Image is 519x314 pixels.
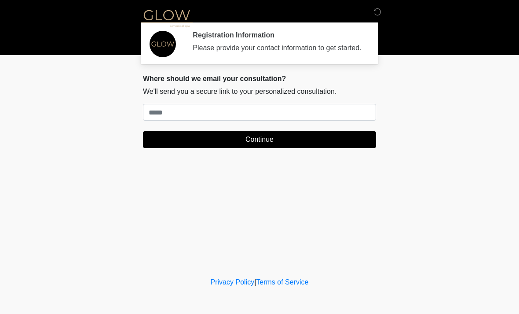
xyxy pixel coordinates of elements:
[193,43,363,53] div: Please provide your contact information to get started.
[143,131,376,148] button: Continue
[143,74,376,83] h2: Where should we email your consultation?
[211,278,255,286] a: Privacy Policy
[134,7,199,29] img: Glow Medical Spa Logo
[256,278,308,286] a: Terms of Service
[143,86,376,97] p: We'll send you a secure link to your personalized consultation.
[254,278,256,286] a: |
[150,31,176,57] img: Agent Avatar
